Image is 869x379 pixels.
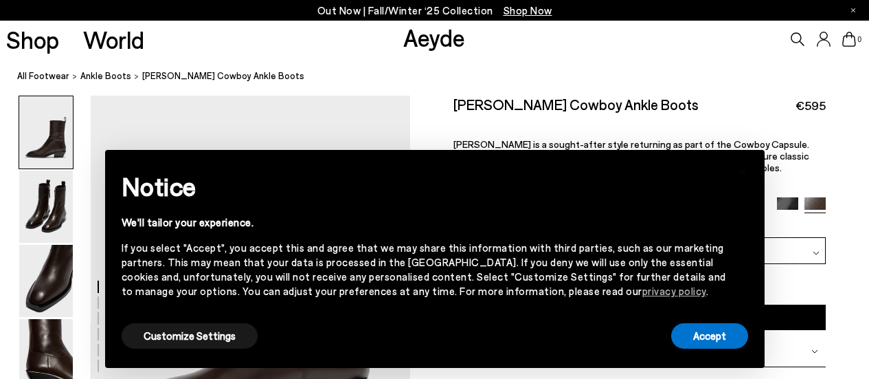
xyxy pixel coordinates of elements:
[122,169,726,204] h2: Notice
[403,23,465,52] a: Aeyde
[856,36,863,43] span: 0
[504,4,552,17] span: Navigate to /collections/new-in
[122,215,726,230] div: We'll tailor your experience.
[17,69,69,83] a: All Footwear
[453,96,699,113] h2: [PERSON_NAME] Cowboy Ankle Boots
[811,348,818,355] img: svg%3E
[19,245,73,317] img: Luis Leather Cowboy Ankle Boots - Image 3
[122,241,726,299] div: If you select "Accept", you accept this and agree that we may share this information with third p...
[17,58,869,96] nav: breadcrumb
[80,70,131,81] span: ankle boots
[738,160,747,180] span: ×
[642,285,706,297] a: privacy policy
[19,96,73,169] img: Luis Leather Cowboy Ankle Boots - Image 1
[317,2,552,19] p: Out Now | Fall/Winter ‘25 Collection
[726,154,759,187] button: Close this notice
[6,28,59,52] a: Shop
[122,323,258,349] button: Customize Settings
[671,323,748,349] button: Accept
[19,171,73,243] img: Luis Leather Cowboy Ankle Boots - Image 2
[83,28,144,52] a: World
[142,69,304,83] span: [PERSON_NAME] Cowboy Ankle Boots
[80,69,131,83] a: ankle boots
[453,138,826,173] p: [PERSON_NAME] is a sought-after style returning as part of the Cowboy Capsule. Ankle boots availa...
[813,250,820,257] img: svg%3E
[842,32,856,47] a: 0
[795,97,826,114] span: €595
